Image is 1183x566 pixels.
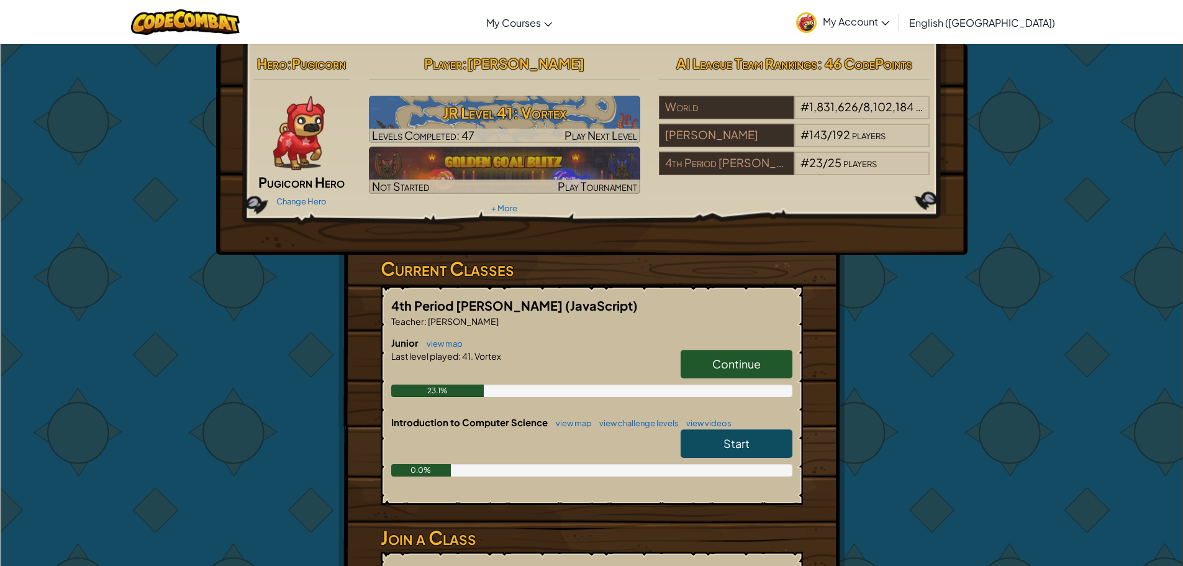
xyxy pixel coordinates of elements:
img: avatar [796,12,817,33]
a: English ([GEOGRAPHIC_DATA]) [903,6,1061,39]
span: My Courses [486,16,541,29]
span: My Account [823,15,889,28]
a: My Account [790,2,895,42]
span: English ([GEOGRAPHIC_DATA]) [909,16,1055,29]
img: CodeCombat logo [131,9,240,35]
a: My Courses [480,6,558,39]
h3: JR Level 41: Vortex [369,99,640,127]
a: Play Next Level [369,96,640,143]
